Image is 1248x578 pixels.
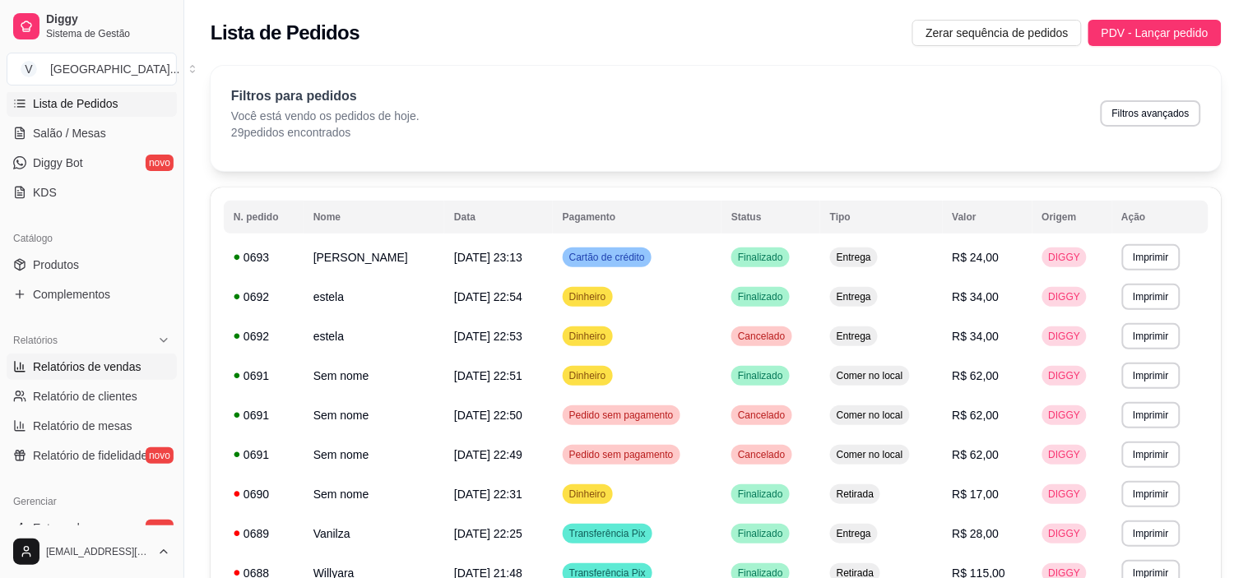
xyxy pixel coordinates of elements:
[566,448,677,461] span: Pedido sem pagamento
[231,124,420,141] p: 29 pedidos encontrados
[454,251,522,264] span: [DATE] 23:13
[1046,527,1084,540] span: DIGGY
[833,330,875,343] span: Entrega
[50,61,179,77] div: [GEOGRAPHIC_DATA] ...
[820,201,943,234] th: Tipo
[566,409,677,422] span: Pedido sem pagamento
[7,90,177,117] a: Lista de Pedidos
[454,448,522,461] span: [DATE] 22:49
[1046,369,1084,382] span: DIGGY
[735,448,788,461] span: Cancelado
[33,257,79,273] span: Produtos
[912,20,1082,46] button: Zerar sequência de pedidos
[33,184,57,201] span: KDS
[46,545,151,558] span: [EMAIL_ADDRESS][DOMAIN_NAME]
[1122,323,1181,349] button: Imprimir
[33,418,132,434] span: Relatório de mesas
[7,281,177,307] a: Complementos
[735,488,786,501] span: Finalizado
[833,290,875,303] span: Entrega
[1046,488,1084,501] span: DIGGY
[566,527,649,540] span: Transferência Pix
[234,525,294,542] div: 0689
[953,448,1000,461] span: R$ 62,00
[304,201,444,234] th: Nome
[1122,520,1181,547] button: Imprimir
[454,488,522,501] span: [DATE] 22:31
[1122,363,1181,389] button: Imprimir
[231,108,420,124] p: Você está vendo os pedidos de hoje.
[7,225,177,252] div: Catálogo
[234,407,294,423] div: 0691
[953,409,1000,422] span: R$ 62,00
[1122,284,1181,310] button: Imprimir
[735,369,786,382] span: Finalizado
[33,286,110,303] span: Complementos
[721,201,820,234] th: Status
[1122,244,1181,271] button: Imprimir
[304,435,444,474] td: Sem nome
[7,488,177,515] div: Gerenciar
[1032,201,1112,234] th: Origem
[7,532,177,571] button: [EMAIL_ADDRESS][DOMAIN_NAME]
[7,150,177,176] a: Diggy Botnovo
[7,383,177,409] a: Relatório de clientes
[1122,481,1181,507] button: Imprimir
[211,20,360,46] h2: Lista de Pedidos
[304,356,444,395] td: Sem nome
[304,277,444,317] td: estela
[234,328,294,344] div: 0692
[7,120,177,146] a: Salão / Mesas
[454,409,522,422] span: [DATE] 22:50
[833,251,875,264] span: Entrega
[553,201,721,234] th: Pagamento
[33,358,142,375] span: Relatórios de vendas
[833,369,907,382] span: Comer no local
[833,448,907,461] span: Comer no local
[7,7,177,46] a: DiggySistema de Gestão
[7,354,177,380] a: Relatórios de vendas
[33,95,118,112] span: Lista de Pedidos
[833,409,907,422] span: Comer no local
[234,486,294,502] div: 0690
[33,447,147,464] span: Relatório de fidelidade
[7,252,177,278] a: Produtos
[833,488,877,501] span: Retirada
[953,488,1000,501] span: R$ 17,00
[304,238,444,277] td: [PERSON_NAME]
[1046,330,1084,343] span: DIGGY
[735,409,788,422] span: Cancelado
[1122,442,1181,468] button: Imprimir
[304,474,444,514] td: Sem nome
[943,201,1032,234] th: Valor
[454,369,522,382] span: [DATE] 22:51
[234,289,294,305] div: 0692
[234,368,294,384] div: 0691
[13,334,58,347] span: Relatórios
[21,61,37,77] span: V
[566,290,610,303] span: Dinheiro
[1046,448,1084,461] span: DIGGY
[454,527,522,540] span: [DATE] 22:25
[33,388,137,405] span: Relatório de clientes
[566,369,610,382] span: Dinheiro
[7,413,177,439] a: Relatório de mesas
[454,290,522,303] span: [DATE] 22:54
[234,249,294,266] div: 0693
[231,86,420,106] p: Filtros para pedidos
[566,330,610,343] span: Dinheiro
[833,527,875,540] span: Entrega
[953,527,1000,540] span: R$ 28,00
[735,251,786,264] span: Finalizado
[953,290,1000,303] span: R$ 34,00
[304,514,444,553] td: Vanilza
[444,201,553,234] th: Data
[1102,24,1209,42] span: PDV - Lançar pedido
[953,330,1000,343] span: R$ 34,00
[33,125,106,141] span: Salão / Mesas
[953,251,1000,264] span: R$ 24,00
[1046,290,1084,303] span: DIGGY
[735,330,788,343] span: Cancelado
[33,155,83,171] span: Diggy Bot
[46,27,170,40] span: Sistema de Gestão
